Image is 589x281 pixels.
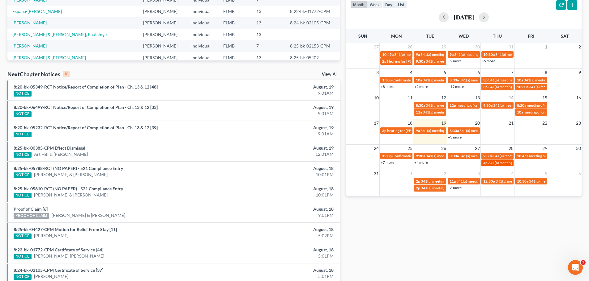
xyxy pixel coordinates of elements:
[14,91,32,97] div: NOTICE
[358,33,367,39] span: Sun
[578,170,582,177] span: 6
[450,103,456,108] span: 12p
[231,165,334,171] div: August, 18
[14,186,123,191] a: 8:25-bk-05810-RCT (NO PAPER) - 521 Compliance Entry
[474,43,480,51] span: 30
[218,40,251,52] td: FLMB
[517,110,523,114] span: 10a
[14,267,103,273] a: 8:24-bk-02105-CPM Certificate of Service [37]
[443,69,447,76] span: 5
[483,160,488,165] span: 4p
[186,6,218,17] td: Individual
[450,78,459,82] span: 8:30a
[544,43,548,51] span: 1
[482,59,495,63] a: +5 more
[508,43,514,51] span: 31
[474,119,480,127] span: 20
[483,52,495,57] span: 10:30a
[524,78,583,82] span: 341(a) meeting for [PERSON_NAME]
[416,154,425,158] span: 9:30a
[459,154,519,158] span: 341(a) meeting for [PERSON_NAME]
[517,154,528,158] span: 10:45a
[231,247,334,253] div: August, 18
[231,186,334,192] div: August, 18
[285,40,340,52] td: 8:25-bk-02153-CPM
[231,233,334,239] div: 5:02PM
[510,69,514,76] span: 7
[34,192,108,198] a: [PERSON_NAME] & [PERSON_NAME]
[231,253,334,259] div: 5:01PM
[407,94,413,101] span: 11
[34,171,108,178] a: [PERSON_NAME] & [PERSON_NAME]
[409,170,413,177] span: 1
[508,119,514,127] span: 21
[407,43,413,51] span: 28
[285,17,340,29] td: 8:24-bk-02105-CPM
[416,103,425,108] span: 8:30a
[407,145,413,152] span: 25
[218,29,251,40] td: FLMB
[381,84,394,89] a: +8 more
[138,6,186,17] td: [PERSON_NAME]
[14,105,158,110] a: 8:20-bk-06499-RCT Notice/Report of Completion of Plan - Ch. 13 & 12 [33]
[231,84,334,90] div: August, 19
[387,59,435,64] span: Hearing for [PERSON_NAME]
[448,59,462,63] a: +2 more
[395,0,407,9] button: list
[575,94,582,101] span: 16
[441,119,447,127] span: 19
[578,43,582,51] span: 2
[231,104,334,110] div: August, 19
[423,110,482,114] span: 341(a) meeting for [PERSON_NAME]
[218,52,251,63] td: FLMB
[34,273,68,279] a: [PERSON_NAME]
[218,17,251,29] td: FLMB
[14,132,32,137] div: NOTICE
[416,128,420,133] span: 9a
[14,227,117,232] a: 8:25-bk-04427-CPM Motion for Relief From Stay [11]
[483,78,488,82] span: 3p
[454,14,474,20] h2: [DATE]
[14,152,32,158] div: NOTICE
[382,59,386,64] span: 2p
[493,33,502,39] span: Thu
[373,43,379,51] span: 27
[285,6,340,17] td: 8:22-bk-01772-CPM
[373,170,379,177] span: 31
[474,94,480,101] span: 13
[517,78,523,82] span: 10a
[448,84,464,89] a: +19 more
[542,94,548,101] span: 15
[382,0,395,9] button: day
[14,84,158,89] a: 8:20-bk-05349-RCT Notice/Report of Completion of Plan - Ch. 13 & 12 [48]
[528,33,534,39] span: Fri
[426,154,485,158] span: 341(a) meeting for [PERSON_NAME]
[382,154,392,158] span: 1:30p
[231,131,334,137] div: 9:01AM
[581,260,586,265] span: 1
[483,179,495,184] span: 12:30p
[568,260,583,275] iframe: Intercom live chat
[517,179,528,184] span: 10:30a
[14,166,123,171] a: 8:25-bk-05788-RCT (NO PAPER) - 521 Compliance Entry
[34,151,88,157] a: Art Hill & [PERSON_NAME]
[450,128,459,133] span: 8:30a
[448,185,462,190] a: +6 more
[12,32,107,37] a: [PERSON_NAME] & [PERSON_NAME], Paulainge
[426,103,518,108] span: 341(a) meeting for [PERSON_NAME] & [PERSON_NAME]
[14,145,85,151] a: 8:25-bk-00385-CPM Effect Dismissal
[285,52,340,63] td: 8:25-bk-05402
[251,6,285,17] td: 13
[367,0,382,9] button: week
[510,170,514,177] span: 4
[14,247,103,252] a: 8:22-bk-01772-CPM Certificate of Service [44]
[251,40,285,52] td: 7
[416,110,422,114] span: 11a
[373,94,379,101] span: 10
[420,52,480,57] span: 341(a) meeting for [PERSON_NAME]
[34,233,68,239] a: [PERSON_NAME]
[441,43,447,51] span: 29
[488,160,548,165] span: 341(a) meeting for [PERSON_NAME]
[450,52,454,57] span: 9a
[14,172,32,178] div: NOTICE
